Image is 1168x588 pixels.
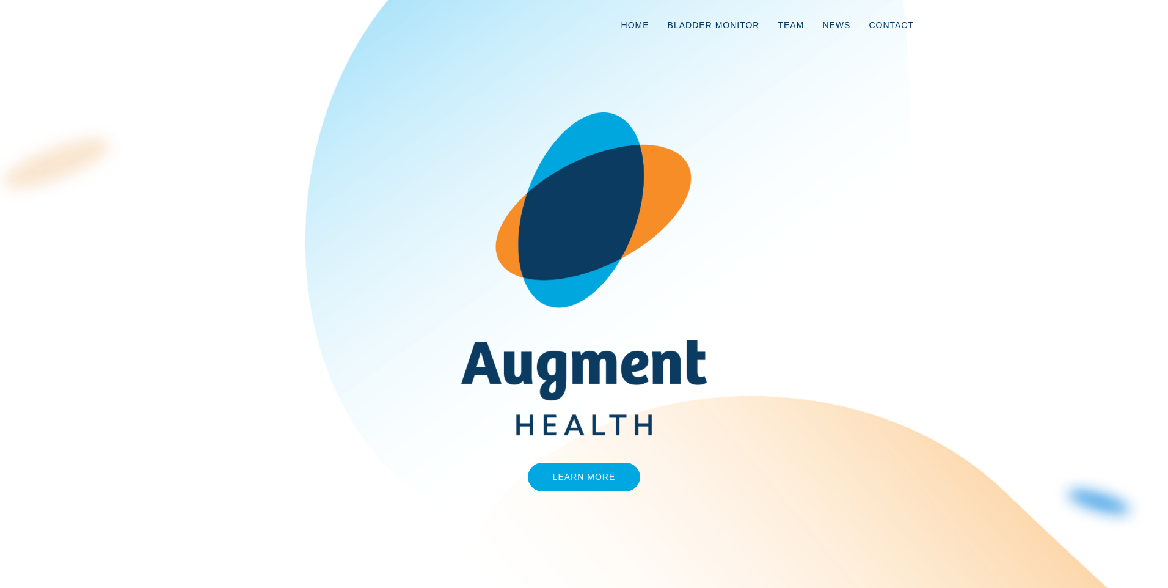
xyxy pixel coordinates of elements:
[612,5,659,45] a: Home
[860,5,923,45] a: Contact
[768,5,813,45] a: Team
[813,5,860,45] a: News
[245,20,294,32] img: logo
[659,5,769,45] a: Bladder Monitor
[452,112,716,436] img: AugmentHealth_FullColor_Transparent.png
[528,463,641,491] a: Learn More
